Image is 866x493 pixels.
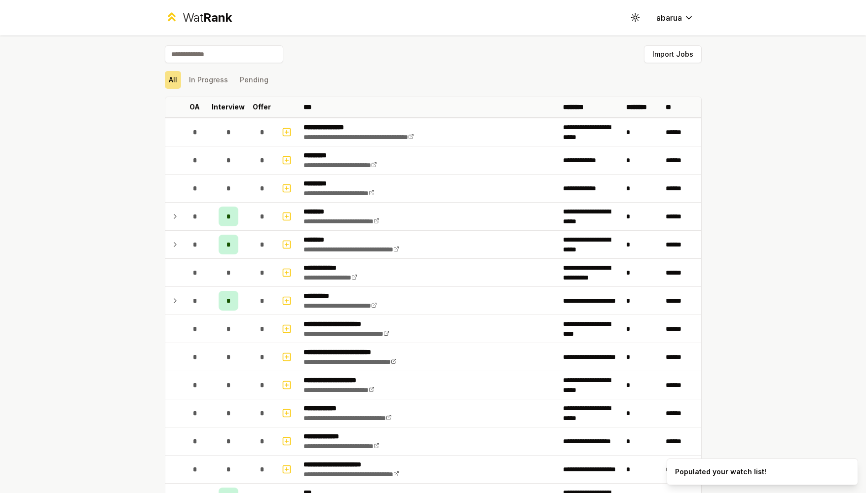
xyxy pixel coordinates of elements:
[253,102,271,112] p: Offer
[185,71,232,89] button: In Progress
[203,10,232,25] span: Rank
[656,12,682,24] span: abarua
[165,10,232,26] a: WatRank
[236,71,272,89] button: Pending
[648,9,702,27] button: abarua
[183,10,232,26] div: Wat
[189,102,200,112] p: OA
[165,71,181,89] button: All
[212,102,245,112] p: Interview
[644,45,702,63] button: Import Jobs
[675,467,766,477] div: Populated your watch list!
